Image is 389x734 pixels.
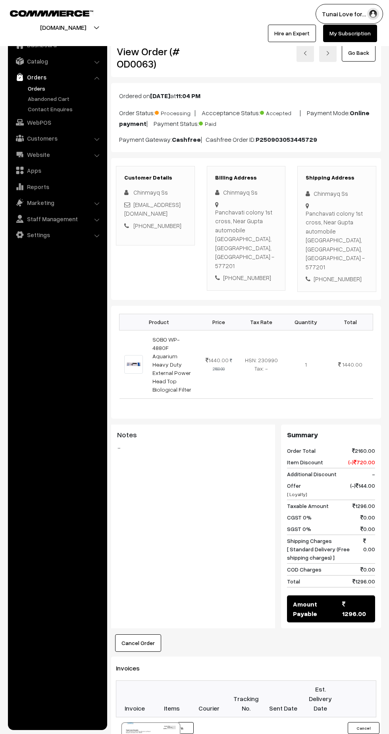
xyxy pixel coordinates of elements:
[306,189,368,198] div: Chinmayq Ss
[323,25,377,42] a: My Subscription
[352,577,375,585] span: 1296.00
[367,8,379,20] img: user
[10,131,104,145] a: Customers
[287,431,375,439] h3: Summary
[176,92,200,100] b: 11:04 PM
[283,314,328,330] th: Quantity
[305,361,307,368] span: 1
[10,147,104,162] a: Website
[360,525,375,533] span: 0.00
[10,195,104,210] a: Marketing
[191,680,228,717] th: Courier
[215,208,277,270] div: Panchavati colony 1st cross, Near Gupta automobile [GEOGRAPHIC_DATA], [GEOGRAPHIC_DATA], [GEOGRAP...
[306,209,368,272] div: Panchavati colony 1st cross, Near Gupta automobile [GEOGRAPHIC_DATA], [GEOGRAPHIC_DATA], [GEOGRAP...
[287,565,322,574] span: COD Charges
[12,17,114,37] button: [DOMAIN_NAME]
[287,446,316,455] span: Order Total
[306,174,368,181] h3: Shipping Address
[153,680,191,717] th: Items
[287,577,300,585] span: Total
[10,8,79,17] a: COMMMERCE
[287,537,363,562] span: Shipping Charges [ Standard Delivery (Free shipping charges) ]
[287,491,307,497] span: [ Loyalty]
[116,664,149,672] span: Invoices
[172,135,201,143] b: Cashfree
[293,599,343,618] span: Amount Payable
[26,95,104,103] a: Abandoned Cart
[306,274,368,284] div: [PHONE_NUMBER]
[227,680,265,717] th: Tracking No.
[372,470,375,478] span: -
[124,201,181,217] a: [EMAIL_ADDRESS][DOMAIN_NAME]
[303,51,308,56] img: left-arrow.png
[199,118,239,128] span: Paid
[199,314,239,330] th: Price
[215,188,277,197] div: Chinmayq Ss
[10,163,104,178] a: Apps
[155,107,194,117] span: Processing
[287,502,329,510] span: Taxable Amount
[302,680,339,717] th: Est. Delivery Date
[119,107,373,128] p: Order Status: | Accceptance Status: | Payment Mode: | Payment Status:
[352,502,375,510] span: 1296.00
[10,228,104,242] a: Settings
[124,355,143,374] img: 60211901_646334612475839_2827974297828458496_n.jpg
[150,92,170,100] b: [DATE]
[265,680,302,717] th: Sent Date
[133,189,168,196] span: Chinmayq Ss
[360,565,375,574] span: 0.00
[115,634,161,652] button: Cancel Order
[124,174,187,181] h3: Customer Details
[287,458,323,466] span: Item Discount
[10,180,104,194] a: Reports
[260,107,300,117] span: Accepted
[348,458,375,466] span: (-) 720.00
[10,70,104,84] a: Orders
[350,481,375,498] span: (-) 144.00
[342,44,376,62] a: Go Back
[117,431,269,439] h3: Notes
[119,135,373,144] p: Payment Gateway: | Cashfree Order ID:
[342,599,369,618] span: 1296.00
[239,314,283,330] th: Tax Rate
[206,357,229,363] span: 1440.00
[316,4,383,24] button: Tunai Love for…
[342,361,362,368] span: 1440.00
[133,222,181,229] a: [PHONE_NUMBER]
[215,174,277,181] h3: Billing Address
[10,54,104,68] a: Catalog
[245,357,278,372] span: HSN: 230990 Tax: -
[287,525,311,533] span: SGST 0%
[26,105,104,113] a: Contact Enquires
[352,446,375,455] span: 2160.00
[117,443,269,452] blockquote: -
[10,115,104,129] a: WebPOS
[117,45,195,70] h2: View Order (# OD0063)
[10,212,104,226] a: Staff Management
[215,273,277,282] div: [PHONE_NUMBER]
[348,722,379,734] button: Cancel
[152,336,191,393] a: SOBO WP-4880F Aquarium Heavy Duty External Power Head Top Biological Filter
[360,513,375,522] span: 0.00
[363,537,375,562] span: 0.00
[119,91,373,100] p: Ordered on at
[287,470,337,478] span: Additional Discount
[26,84,104,93] a: Orders
[10,10,93,16] img: COMMMERCE
[325,51,330,56] img: right-arrow.png
[287,513,312,522] span: CGST 0%
[119,314,199,330] th: Product
[256,135,317,143] b: P250903053445729
[287,481,307,498] span: Offer
[268,25,316,42] a: Hire an Expert
[116,680,154,717] th: Invoice
[328,314,373,330] th: Total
